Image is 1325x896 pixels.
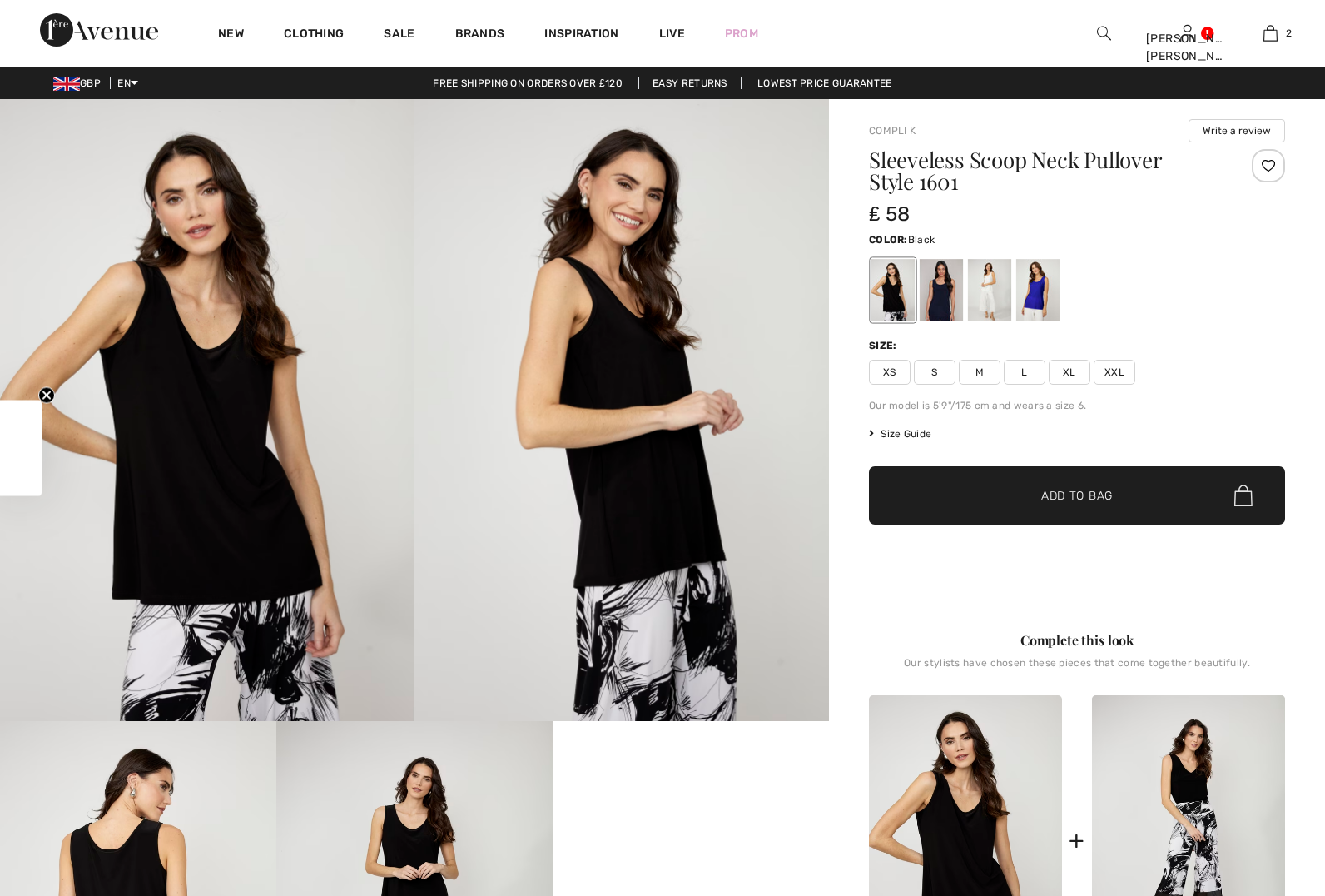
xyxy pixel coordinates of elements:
button: Write a review [1189,119,1285,142]
span: M [959,360,1000,385]
span: ₤ 58 [869,202,911,226]
span: Add to Bag [1041,487,1113,505]
button: Close teaser [38,387,55,404]
h1: Sleeveless Scoop Neck Pullover Style 1601 [869,149,1216,192]
a: Live [659,25,685,42]
img: Bag.svg [1234,485,1253,506]
span: XXL [1094,360,1135,385]
span: EN [117,77,138,89]
img: My Bag [1263,23,1278,43]
div: Size: [869,338,901,353]
a: Brands [455,27,505,44]
div: Black [871,259,915,321]
img: UK Pound [53,77,80,91]
img: search the website [1097,23,1111,43]
span: 2 [1286,26,1292,41]
span: XS [869,360,911,385]
img: Sleeveless Scoop Neck Pullover Style 1601. 2 [414,99,829,721]
a: Lowest Price Guarantee [744,77,906,89]
span: Size Guide [869,426,931,441]
img: My Info [1180,23,1194,43]
span: L [1004,360,1045,385]
div: Royal [1016,259,1060,321]
div: Ivory [968,259,1011,321]
a: Clothing [284,27,344,44]
img: 1ère Avenue [40,13,158,47]
span: Inspiration [544,27,618,44]
a: Sale [384,27,414,44]
span: Color: [869,234,908,246]
span: GBP [53,77,107,89]
div: + [1069,822,1084,859]
div: Our model is 5'9"/175 cm and wears a size 6. [869,398,1285,413]
a: 2 [1229,23,1311,43]
a: Easy Returns [638,77,742,89]
span: Black [908,234,935,246]
video: Your browser does not support the video tag. [553,721,829,859]
a: New [218,27,244,44]
div: [PERSON_NAME] [PERSON_NAME] [1146,30,1228,65]
a: Free shipping on orders over ₤120 [419,77,636,89]
div: Navy [920,259,963,321]
a: Compli K [869,125,916,137]
span: S [914,360,955,385]
span: XL [1049,360,1090,385]
button: Add to Bag [869,466,1285,525]
div: Our stylists have chosen these pieces that come together beautifully. [869,657,1285,682]
a: Prom [725,25,758,42]
div: Complete this look [869,630,1285,650]
a: Sign In [1180,25,1194,41]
